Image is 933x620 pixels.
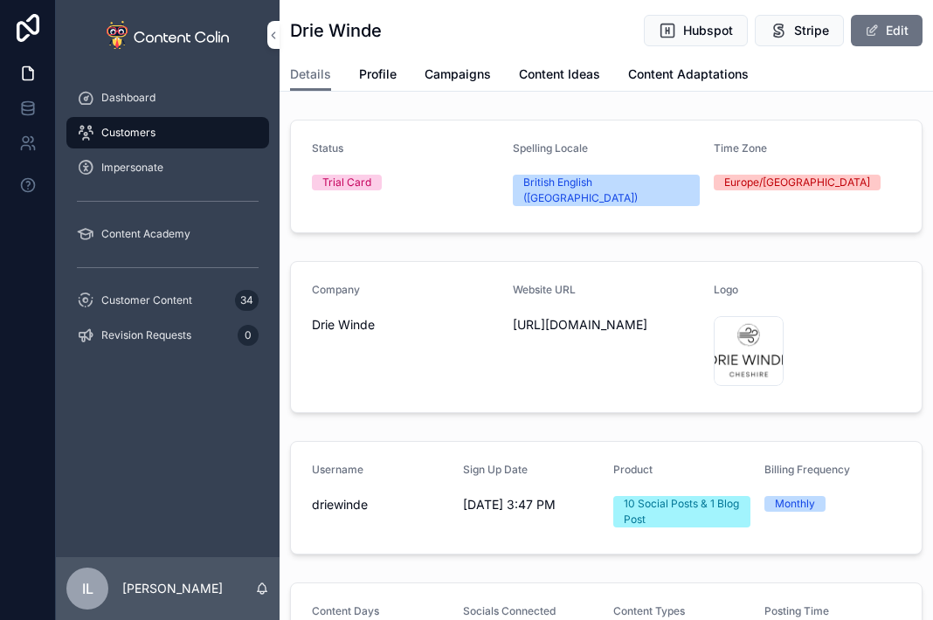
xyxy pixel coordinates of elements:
div: British English ([GEOGRAPHIC_DATA]) [523,175,689,206]
span: Drie Winde [312,316,499,334]
span: Spelling Locale [513,141,588,155]
span: Socials Connected [463,604,556,617]
span: Dashboard [101,91,155,105]
span: [URL][DOMAIN_NAME] [513,316,700,334]
div: Trial Card [322,175,371,190]
button: Stripe [755,15,844,46]
div: 0 [238,325,259,346]
div: 10 Social Posts & 1 Blog Post [624,496,740,527]
span: Logo [714,283,738,296]
span: [DATE] 3:47 PM [463,496,600,513]
p: [PERSON_NAME] [122,580,223,597]
span: Impersonate [101,161,163,175]
a: Customers [66,117,269,148]
span: Customer Content [101,293,192,307]
a: Revision Requests0 [66,320,269,351]
a: Campaigns [425,59,491,93]
img: App logo [107,21,229,49]
a: Content Academy [66,218,269,250]
button: Hubspot [644,15,748,46]
a: Content Ideas [519,59,600,93]
span: Stripe [794,22,829,39]
button: Edit [851,15,923,46]
span: Status [312,141,343,155]
span: Campaigns [425,65,491,83]
span: Revision Requests [101,328,191,342]
span: Content Ideas [519,65,600,83]
div: Europe/[GEOGRAPHIC_DATA] [724,175,870,190]
div: Monthly [775,496,815,512]
a: Dashboard [66,82,269,114]
a: Customer Content34 [66,285,269,316]
span: Details [290,65,331,83]
a: Details [290,59,331,92]
span: Company [312,283,360,296]
span: Billing Frequency [764,463,850,476]
span: driewinde [312,496,449,513]
span: Content Academy [101,227,190,241]
span: IL [82,578,93,599]
div: scrollable content [56,70,280,374]
span: Username [312,463,363,476]
span: Product [613,463,653,476]
span: Hubspot [683,22,733,39]
span: Time Zone [714,141,767,155]
span: Customers [101,126,155,140]
span: Content Adaptations [628,65,749,83]
span: Website URL [513,283,576,296]
a: Profile [359,59,397,93]
span: Posting Time [764,604,829,617]
span: Content Days [312,604,379,617]
span: Profile [359,65,397,83]
h1: Drie Winde [290,18,382,43]
div: 34 [235,290,259,311]
a: Impersonate [66,152,269,183]
a: Content Adaptations [628,59,749,93]
span: Content Types [613,604,685,617]
span: Sign Up Date [463,463,528,476]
